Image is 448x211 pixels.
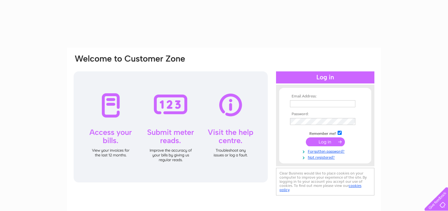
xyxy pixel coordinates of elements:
[290,148,362,154] a: Forgotten password?
[276,168,374,195] div: Clear Business would like to place cookies on your computer to improve your experience of the sit...
[280,183,361,192] a: cookies policy
[288,130,362,136] td: Remember me?
[288,94,362,99] th: Email Address:
[290,154,362,160] a: Not registered?
[306,137,345,146] input: Submit
[288,112,362,116] th: Password:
